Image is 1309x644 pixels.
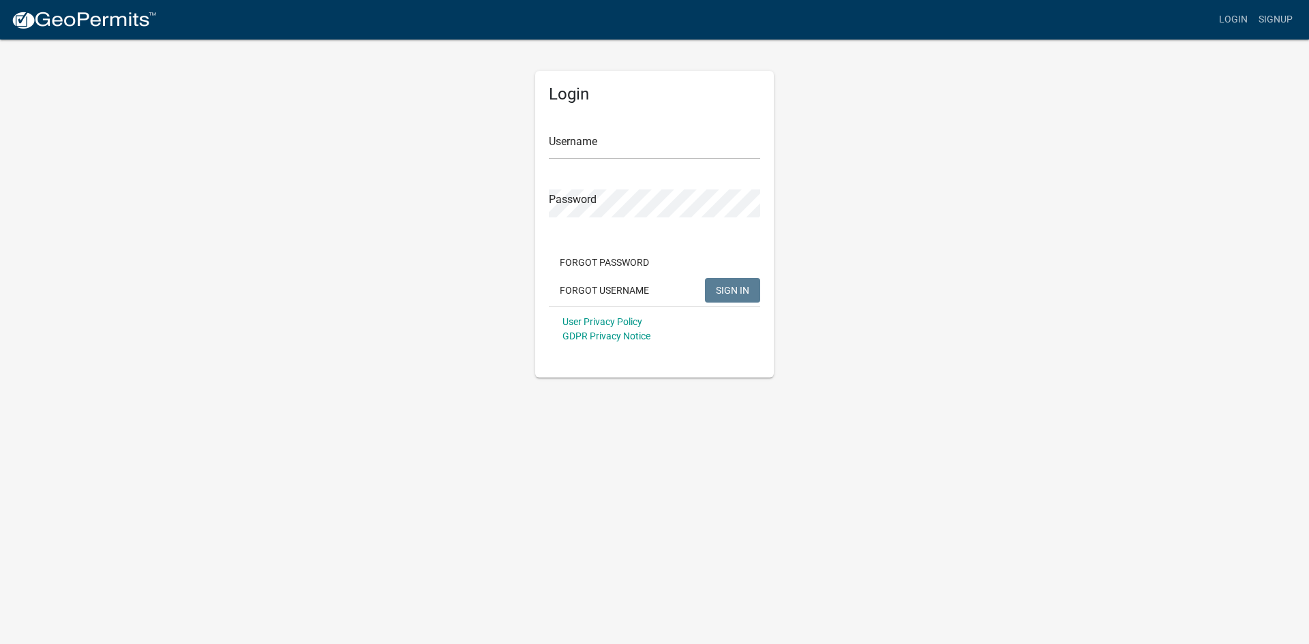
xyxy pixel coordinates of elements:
h5: Login [549,85,760,104]
button: SIGN IN [705,278,760,303]
span: SIGN IN [716,284,749,295]
a: Login [1214,7,1253,33]
button: Forgot Username [549,278,660,303]
a: GDPR Privacy Notice [562,331,650,341]
a: User Privacy Policy [562,316,642,327]
a: Signup [1253,7,1298,33]
button: Forgot Password [549,250,660,275]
